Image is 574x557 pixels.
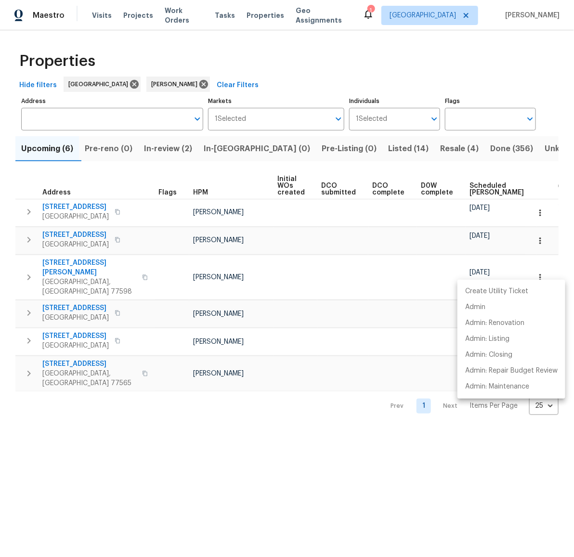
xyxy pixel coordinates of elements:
p: Admin: Listing [465,334,509,344]
p: Admin: Closing [465,350,512,360]
p: Admin: Repair Budget Review [465,366,558,376]
p: Create Utility Ticket [465,286,528,297]
p: Admin [465,302,485,312]
p: Admin: Maintenance [465,382,529,392]
p: Admin: Renovation [465,318,524,328]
